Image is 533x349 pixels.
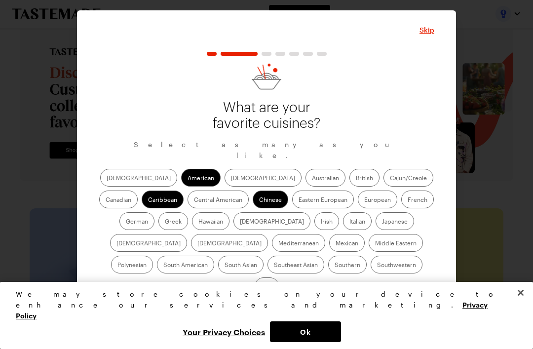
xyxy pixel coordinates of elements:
label: Cajun/Creole [383,169,433,187]
label: Central American [188,191,249,208]
label: Irish [314,212,339,230]
p: What are your favorite cuisines? [207,100,326,131]
label: European [358,191,397,208]
button: Ok [270,321,341,342]
label: Greek [158,212,188,230]
label: Southwestern [371,256,422,273]
label: [DEMOGRAPHIC_DATA] [110,234,187,252]
label: Southern [328,256,367,273]
label: Middle Eastern [369,234,423,252]
button: Your Privacy Choices [178,321,270,342]
p: Select as many as you like. [99,139,434,161]
label: Polynesian [111,256,153,273]
label: Japanese [376,212,414,230]
label: Chinese [253,191,288,208]
label: Thai [255,277,279,295]
label: Italian [343,212,372,230]
label: Hawaiian [192,212,229,230]
div: We may store cookies on your device to enhance our services and marketing. [16,289,509,321]
button: Close [510,282,532,304]
label: German [119,212,154,230]
label: Mexican [329,234,365,252]
label: Mediterranean [272,234,325,252]
label: Canadian [99,191,138,208]
label: [DEMOGRAPHIC_DATA] [225,169,302,187]
label: Southeast Asian [267,256,324,273]
label: South Asian [218,256,264,273]
label: [DEMOGRAPHIC_DATA] [233,212,310,230]
label: Australian [305,169,345,187]
span: Skip [419,25,434,35]
label: [DEMOGRAPHIC_DATA] [191,234,268,252]
button: Close [419,25,434,35]
label: American [181,169,221,187]
label: British [349,169,380,187]
label: Caribbean [142,191,184,208]
label: South American [157,256,214,273]
label: French [401,191,434,208]
label: Eastern European [292,191,354,208]
label: [DEMOGRAPHIC_DATA] [100,169,177,187]
div: Privacy [16,289,509,342]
